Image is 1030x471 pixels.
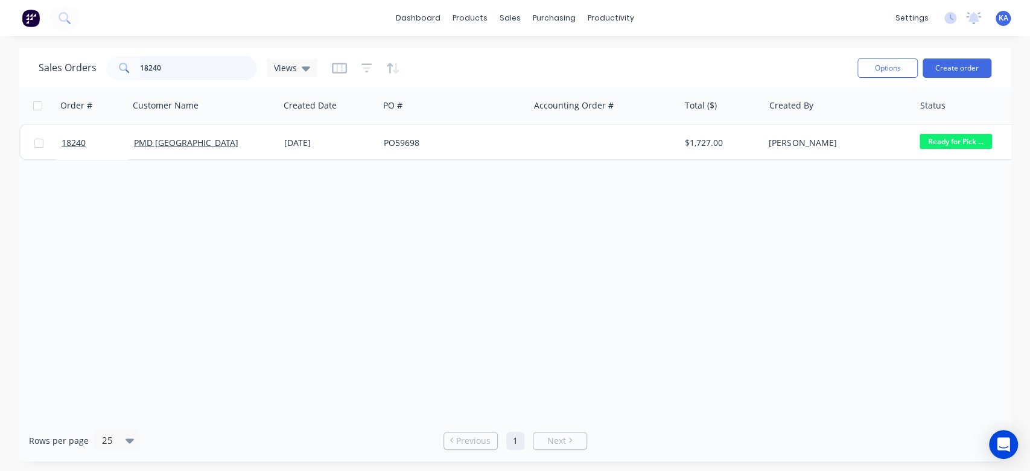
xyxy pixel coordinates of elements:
a: Page 1 is your current page [506,432,524,450]
a: PMD [GEOGRAPHIC_DATA] [134,137,238,148]
span: 18240 [62,137,86,149]
span: Views [274,62,297,74]
div: Total ($) [685,100,717,112]
div: products [447,9,494,27]
div: Status [920,100,946,112]
div: Order # [60,100,92,112]
div: settings [889,9,935,27]
div: Created Date [284,100,337,112]
div: Accounting Order # [534,100,614,112]
h1: Sales Orders [39,62,97,74]
div: [PERSON_NAME] [769,137,903,149]
a: Previous page [444,435,497,447]
div: PO # [383,100,402,112]
div: [DATE] [284,137,374,149]
a: dashboard [390,9,447,27]
img: Factory [22,9,40,27]
span: Next [547,435,566,447]
div: sales [494,9,527,27]
div: $1,727.00 [685,137,755,149]
div: Open Intercom Messenger [989,430,1018,459]
span: Previous [456,435,491,447]
input: Search... [140,56,258,80]
span: Ready for Pick ... [920,134,992,149]
div: purchasing [527,9,582,27]
span: KA [999,13,1008,24]
div: Created By [769,100,813,112]
span: Rows per page [29,435,89,447]
a: 18240 [62,125,134,161]
div: productivity [582,9,640,27]
button: Create order [923,58,991,78]
ul: Pagination [439,432,592,450]
div: PO59698 [384,137,518,149]
div: Customer Name [133,100,199,112]
a: Next page [533,435,587,447]
button: Options [857,58,918,78]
